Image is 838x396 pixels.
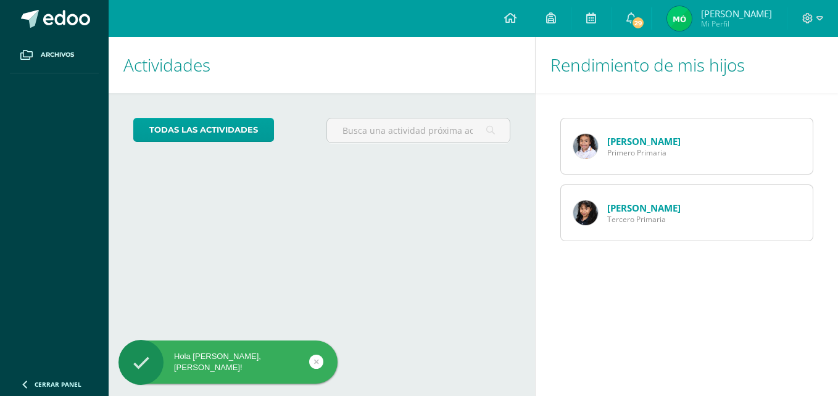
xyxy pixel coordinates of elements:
[607,135,681,147] a: [PERSON_NAME]
[701,19,772,29] span: Mi Perfil
[10,37,99,73] a: Archivos
[607,202,681,214] a: [PERSON_NAME]
[573,134,598,159] img: d1fe00cec260f5c3797180ba4843683d.png
[35,380,81,389] span: Cerrar panel
[573,200,598,225] img: e0f2f23be3d0531f2a5e3450113a37c4.png
[123,37,520,93] h1: Actividades
[631,16,645,30] span: 29
[607,147,681,158] span: Primero Primaria
[41,50,74,60] span: Archivos
[607,214,681,225] span: Tercero Primaria
[133,118,274,142] a: todas las Actividades
[118,351,338,373] div: Hola [PERSON_NAME], [PERSON_NAME]!
[550,37,823,93] h1: Rendimiento de mis hijos
[701,7,772,20] span: [PERSON_NAME]
[667,6,692,31] img: 9db9b68c18971809f85f89abc1b09b7a.png
[327,118,509,142] input: Busca una actividad próxima aquí...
